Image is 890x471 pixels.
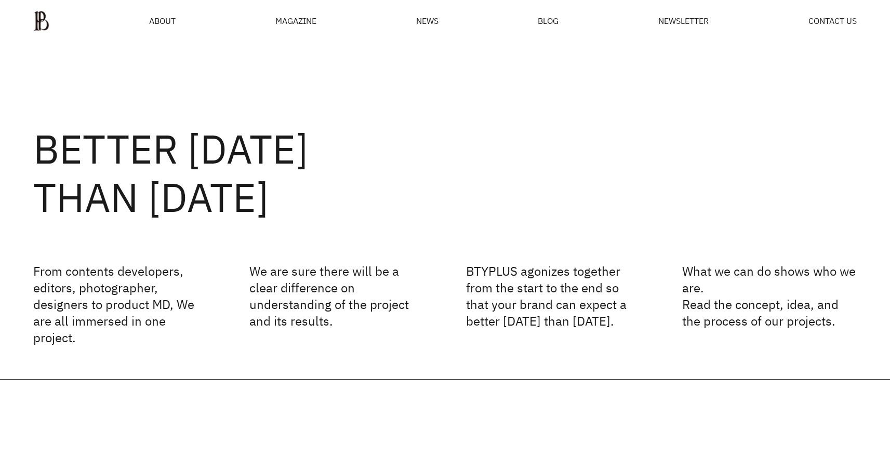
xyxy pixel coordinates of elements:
[249,263,424,346] p: We are sure there will be a clear difference on understanding of the project and its results.
[275,17,316,25] div: MAGAZINE
[33,125,857,221] h2: BETTER [DATE] THAN [DATE]
[658,17,709,25] a: NEWSLETTER
[466,263,641,346] p: BTYPLUS agonizes together from the start to the end so that your brand can expect a better [DATE]...
[33,10,49,31] img: ba379d5522eb3.png
[538,17,559,25] a: BLOG
[416,17,439,25] a: NEWS
[33,263,208,346] p: From contents developers, editors, photographer, designers to product MD, We are all immersed in ...
[682,263,857,346] p: What we can do shows who we are. Read the concept, idea, and the process of our projects.
[808,17,857,25] a: CONTACT US
[149,17,176,25] a: ABOUT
